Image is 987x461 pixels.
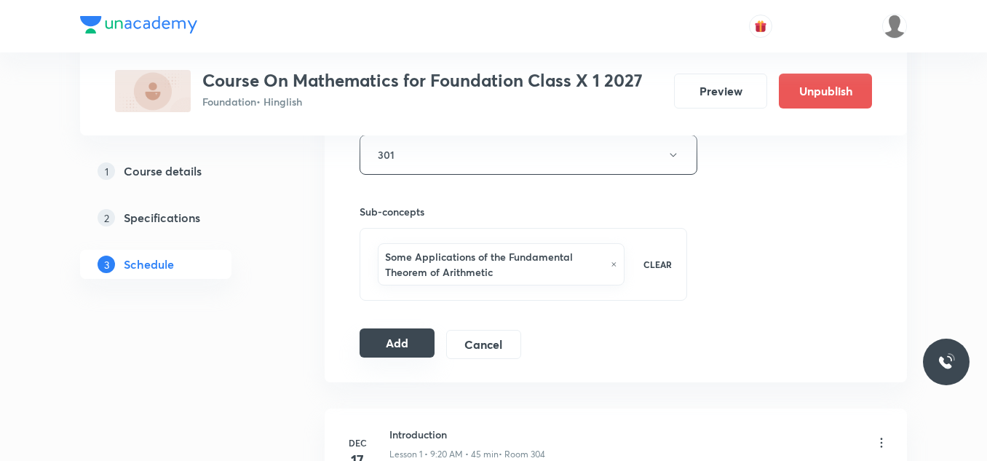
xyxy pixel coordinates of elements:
img: Company Logo [80,16,197,34]
button: 301 [360,135,697,175]
button: Unpublish [779,74,872,109]
p: • Room 304 [499,448,545,461]
p: 2 [98,209,115,226]
h5: Specifications [124,209,200,226]
h6: Dec [343,436,372,449]
h6: Sub-concepts [360,204,687,219]
p: Lesson 1 • 9:20 AM • 45 min [389,448,499,461]
button: Preview [674,74,767,109]
img: saransh sharma [882,14,907,39]
h3: Course On Mathematics for Foundation Class X 1 2027 [202,70,643,91]
h5: Course details [124,162,202,180]
img: ttu [938,353,955,371]
h5: Schedule [124,256,174,273]
p: Foundation • Hinglish [202,94,643,109]
a: 2Specifications [80,203,278,232]
img: avatar [754,20,767,33]
button: avatar [749,15,772,38]
p: 1 [98,162,115,180]
p: 3 [98,256,115,273]
h6: Introduction [389,427,545,442]
img: F88F59A7-4E3F-478F-96EC-D3DBCCFFA3B8_plus.png [115,70,191,112]
p: CLEAR [643,258,672,271]
a: 1Course details [80,157,278,186]
button: Add [360,328,435,358]
a: Company Logo [80,16,197,37]
h6: Some Applications of the Fundamental Theorem of Arithmetic [385,249,603,280]
button: Cancel [446,330,521,359]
